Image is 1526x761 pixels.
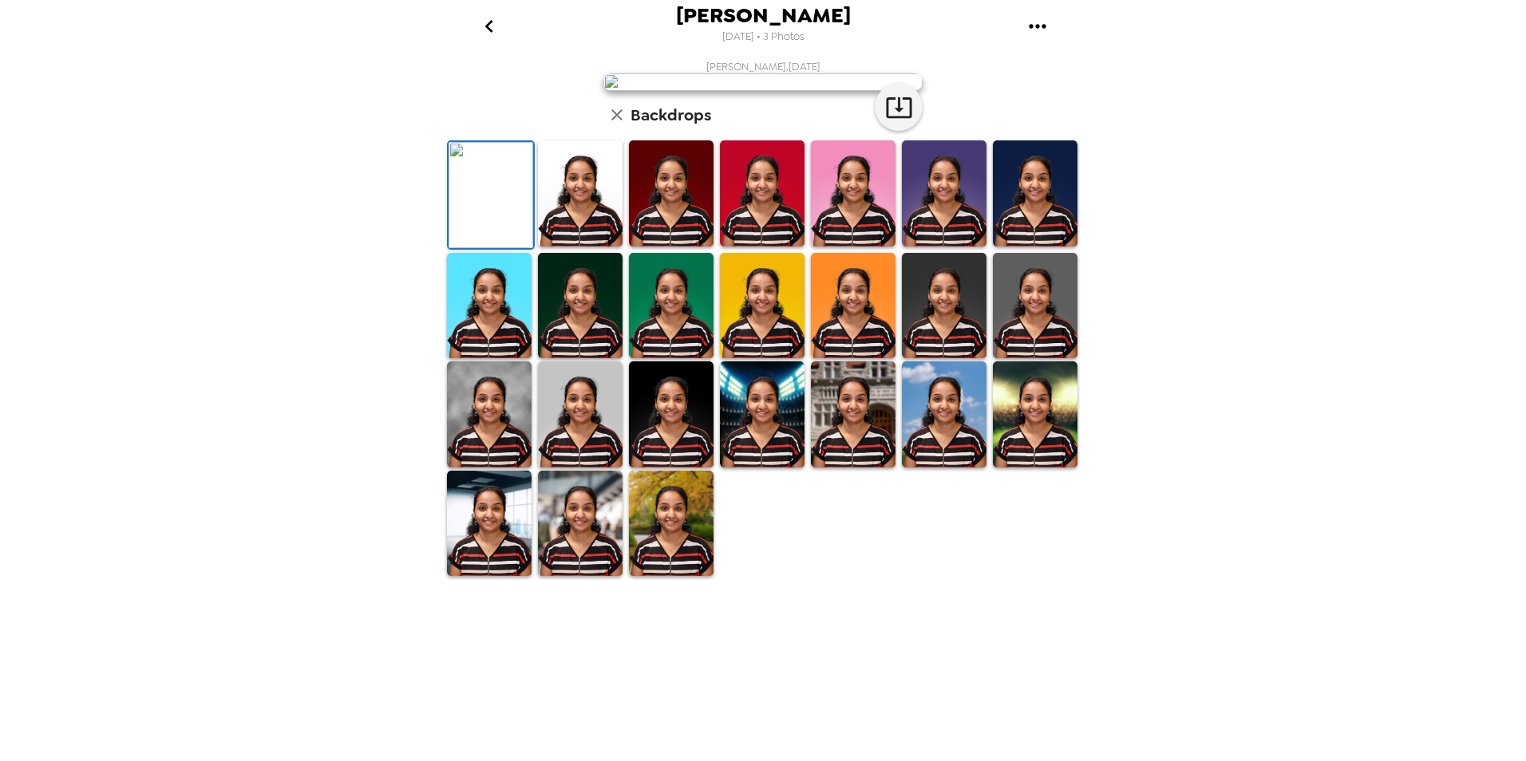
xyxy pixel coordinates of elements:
[449,142,533,248] img: Original
[706,60,820,73] span: [PERSON_NAME] , [DATE]
[631,102,711,128] h6: Backdrops
[603,73,923,91] img: user
[676,5,851,26] span: [PERSON_NAME]
[722,26,805,48] span: [DATE] • 3 Photos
